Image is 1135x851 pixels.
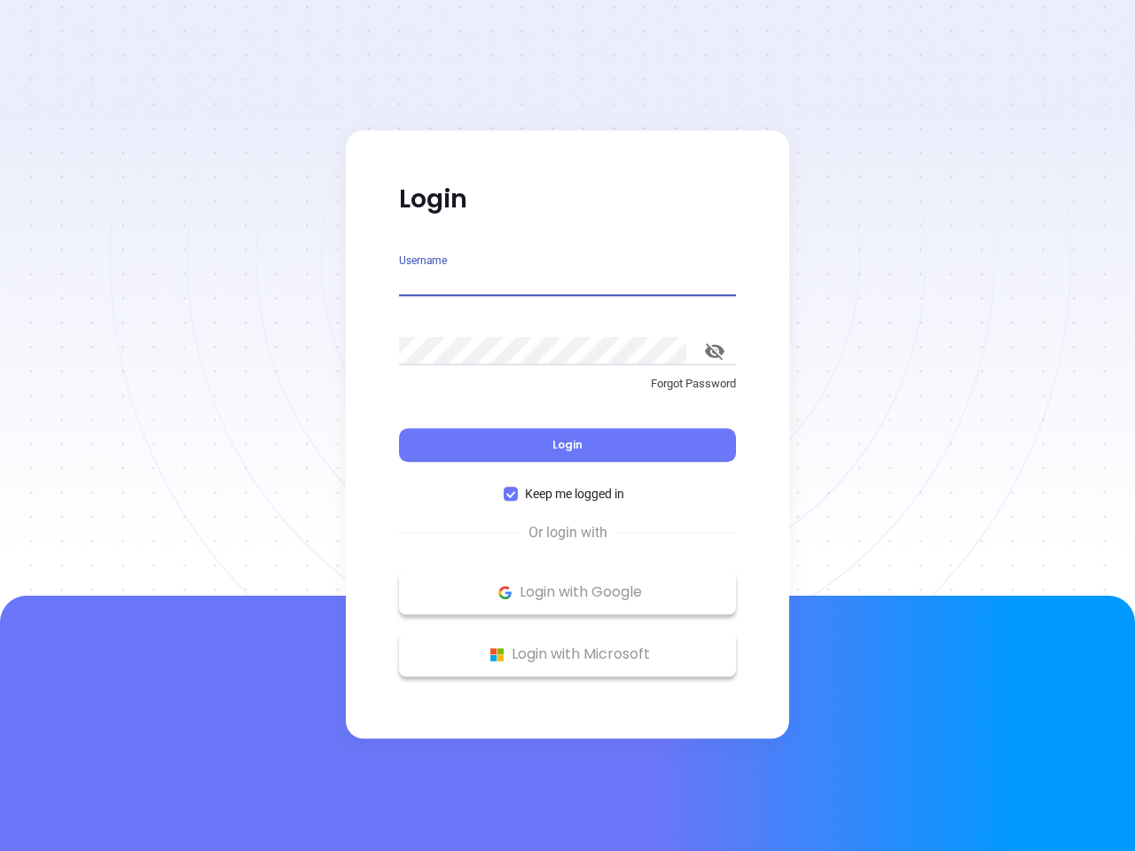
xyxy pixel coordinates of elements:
[494,582,516,604] img: Google Logo
[399,183,736,215] p: Login
[486,644,508,666] img: Microsoft Logo
[518,484,631,504] span: Keep me logged in
[520,522,616,543] span: Or login with
[399,375,736,393] p: Forgot Password
[399,375,736,407] a: Forgot Password
[408,641,727,668] p: Login with Microsoft
[399,632,736,676] button: Microsoft Logo Login with Microsoft
[552,437,583,452] span: Login
[399,570,736,614] button: Google Logo Login with Google
[399,255,447,266] label: Username
[408,579,727,605] p: Login with Google
[693,330,736,372] button: toggle password visibility
[399,428,736,462] button: Login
